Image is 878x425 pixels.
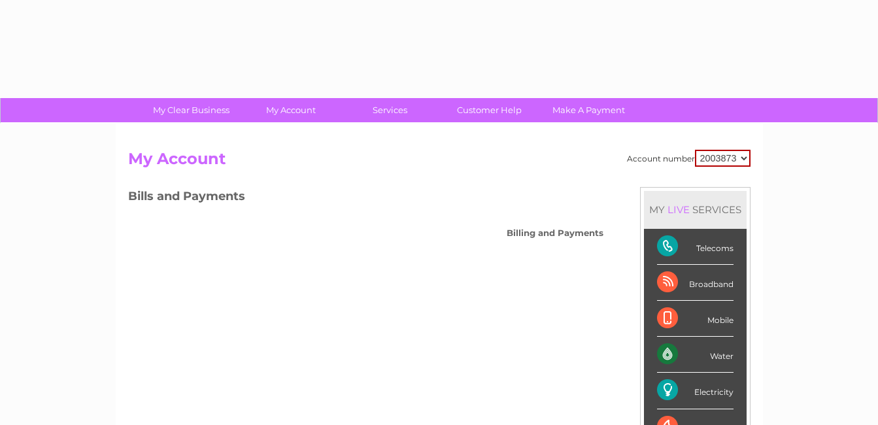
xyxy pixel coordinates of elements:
[137,98,245,122] a: My Clear Business
[128,187,603,210] h3: Bills and Payments
[435,98,543,122] a: Customer Help
[535,98,643,122] a: Make A Payment
[657,229,734,265] div: Telecoms
[627,150,751,167] div: Account number
[657,265,734,301] div: Broadband
[237,98,345,122] a: My Account
[507,228,603,238] h4: Billing and Payments
[657,337,734,373] div: Water
[128,150,751,175] h2: My Account
[644,191,747,228] div: MY SERVICES
[657,373,734,409] div: Electricity
[336,98,444,122] a: Services
[665,203,692,216] div: LIVE
[657,301,734,337] div: Mobile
